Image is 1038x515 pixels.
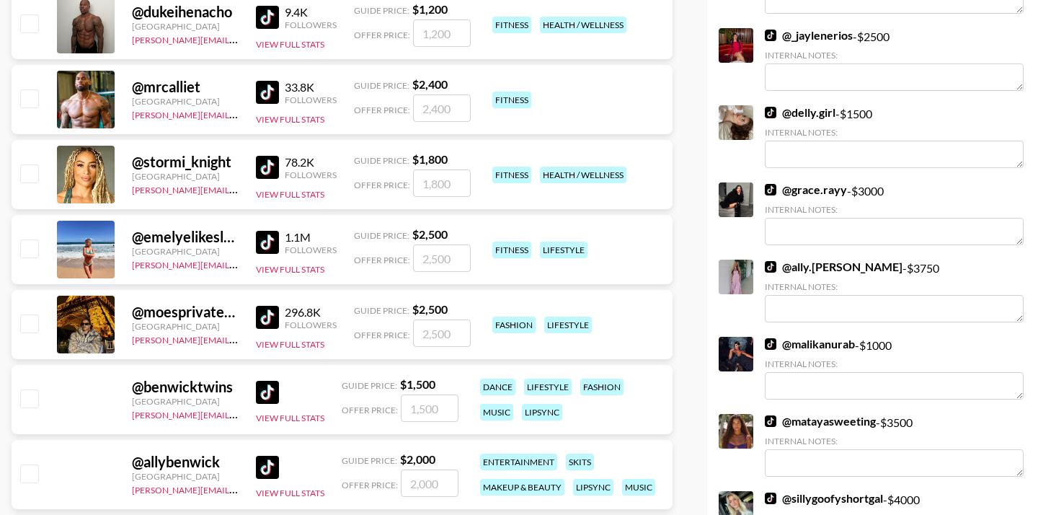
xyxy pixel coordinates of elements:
[256,306,279,329] img: TikTok
[354,105,410,115] span: Offer Price:
[401,470,458,497] input: 2,000
[765,50,1024,61] div: Internal Notes:
[765,414,876,428] a: @matayasweeting
[132,303,239,321] div: @ moesprivatestory
[132,332,345,345] a: [PERSON_NAME][EMAIL_ADDRESS][DOMAIN_NAME]
[765,436,1024,446] div: Internal Notes:
[285,5,337,19] div: 9.4K
[580,379,624,395] div: fashion
[256,381,279,404] img: TikTok
[765,337,1024,400] div: - $ 1000
[765,204,1024,215] div: Internal Notes:
[256,6,279,29] img: TikTok
[765,184,776,195] img: TikTok
[132,407,345,421] a: [PERSON_NAME][EMAIL_ADDRESS][DOMAIN_NAME]
[492,17,531,33] div: fitness
[342,380,397,391] span: Guide Price:
[342,455,397,466] span: Guide Price:
[540,17,626,33] div: health / wellness
[540,242,587,258] div: lifestyle
[354,80,409,91] span: Guide Price:
[412,77,448,91] strong: $ 2,400
[492,242,531,258] div: fitness
[765,415,776,427] img: TikTok
[132,3,239,21] div: @ dukeihenacho
[480,404,513,421] div: music
[132,78,239,96] div: @ mrcalliet
[765,261,776,273] img: TikTok
[765,260,1024,322] div: - $ 3750
[256,264,324,275] button: View Full Stats
[765,338,776,350] img: TikTok
[256,413,324,423] button: View Full Stats
[480,379,515,395] div: dance
[765,337,855,351] a: @malikanurab
[540,167,626,183] div: health / wellness
[413,170,471,197] input: 1,800
[285,19,337,30] div: Followers
[354,230,409,241] span: Guide Price:
[285,155,337,170] div: 78.2K
[765,493,776,504] img: TikTok
[413,320,471,347] input: 2,500
[544,317,592,333] div: lifestyle
[765,358,1024,369] div: Internal Notes:
[256,231,279,254] img: TikTok
[256,456,279,479] img: TikTok
[492,167,531,183] div: fitness
[132,96,239,107] div: [GEOGRAPHIC_DATA]
[622,479,655,496] div: music
[256,114,324,125] button: View Full Stats
[765,28,853,43] a: @_jaylenerios
[256,156,279,179] img: TikTok
[285,320,337,330] div: Followers
[132,107,345,120] a: [PERSON_NAME][EMAIL_ADDRESS][DOMAIN_NAME]
[765,260,902,274] a: @ally.[PERSON_NAME]
[412,227,448,241] strong: $ 2,500
[480,479,564,496] div: makeup & beauty
[413,19,471,47] input: 1,200
[132,482,345,496] a: [PERSON_NAME][EMAIL_ADDRESS][DOMAIN_NAME]
[285,170,337,180] div: Followers
[132,246,239,257] div: [GEOGRAPHIC_DATA]
[256,339,324,350] button: View Full Stats
[285,245,337,255] div: Followers
[765,491,883,506] a: @sillygoofyshortgal
[573,479,613,496] div: lipsync
[412,152,448,166] strong: $ 1,800
[354,305,409,316] span: Guide Price:
[412,302,448,316] strong: $ 2,500
[132,153,239,171] div: @ stormi_knight
[765,107,776,118] img: TikTok
[132,396,239,407] div: [GEOGRAPHIC_DATA]
[256,81,279,104] img: TikTok
[285,94,337,105] div: Followers
[412,2,448,16] strong: $ 1,200
[354,30,410,40] span: Offer Price:
[492,317,536,333] div: fashion
[132,171,239,182] div: [GEOGRAPHIC_DATA]
[342,480,398,490] span: Offer Price:
[765,182,847,197] a: @grace.rayy
[566,454,594,470] div: skits
[400,452,435,466] strong: $ 2,000
[256,488,324,498] button: View Full Stats
[765,127,1024,138] div: Internal Notes:
[256,39,324,50] button: View Full Stats
[765,30,776,41] img: TikTok
[256,189,324,200] button: View Full Stats
[522,404,562,421] div: lipsync
[132,182,345,195] a: [PERSON_NAME][EMAIL_ADDRESS][DOMAIN_NAME]
[354,255,410,265] span: Offer Price:
[413,245,471,272] input: 2,500
[132,228,239,246] div: @ emelyelikeslemonade
[765,105,835,120] a: @delly.girl
[132,321,239,332] div: [GEOGRAPHIC_DATA]
[765,182,1024,245] div: - $ 3000
[354,330,410,340] span: Offer Price:
[285,305,337,320] div: 296.8K
[400,377,435,391] strong: $ 1,500
[285,80,337,94] div: 33.8K
[401,395,458,422] input: 1,500
[132,471,239,482] div: [GEOGRAPHIC_DATA]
